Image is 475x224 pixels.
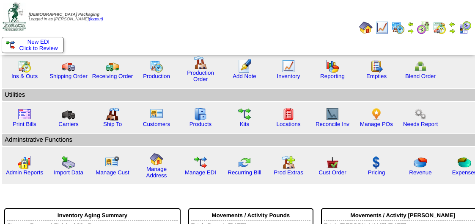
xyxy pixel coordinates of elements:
a: Empties [366,73,387,79]
img: graph.gif [326,59,339,73]
a: Pricing [368,169,385,176]
img: calendarprod.gif [391,21,405,34]
a: Ins & Outs [11,73,38,79]
img: reconcile.gif [238,156,251,169]
img: truck2.gif [106,59,119,73]
a: Manage Address [146,166,167,179]
a: Reconcile Inv [316,121,349,127]
a: Prod Extras [274,169,303,176]
img: arrowright.gif [407,28,414,34]
img: line_graph2.gif [326,107,339,121]
img: managecust.png [105,156,121,169]
img: locations.gif [282,107,295,121]
a: Blend Order [405,73,436,79]
a: Import Data [54,169,83,176]
img: arrowright.gif [449,28,456,34]
img: invoice2.gif [18,107,31,121]
a: New EDI Click to Review [6,39,59,51]
img: edi.gif [194,156,207,169]
a: Recurring Bill [228,169,261,176]
a: Cust Order [318,169,346,176]
a: Customers [143,121,170,127]
img: workflow.png [414,107,427,121]
img: line_graph.gif [375,21,389,34]
img: workorder.gif [370,59,383,73]
a: Manage EDI [185,169,216,176]
img: calendarblend.gif [417,21,430,34]
img: pie_chart2.png [458,156,471,169]
div: Inventory Aging Summary [7,210,178,221]
img: calendarprod.gif [150,59,163,73]
img: orders.gif [238,59,251,73]
a: Manage POs [360,121,393,127]
span: [DEMOGRAPHIC_DATA] Packaging [29,12,99,17]
img: graph2.png [18,156,31,169]
a: Inventory [277,73,300,79]
img: home.gif [150,152,163,166]
a: Receiving Order [92,73,133,79]
img: po.png [370,107,383,121]
span: Logged in as [PERSON_NAME] [29,12,103,22]
a: Manage Cust [96,169,129,176]
img: import.gif [62,156,75,169]
a: Kits [240,121,249,127]
a: Admin Reports [6,169,43,176]
img: factory.gif [194,56,207,70]
img: calendarinout.gif [18,59,31,73]
a: Locations [276,121,300,127]
img: workflow.gif [238,107,251,121]
img: prodextras.gif [282,156,295,169]
span: Click to Review [6,45,59,51]
a: Revenue [409,169,431,176]
img: zoroco-logo-small.webp [3,3,26,31]
a: Shipping Order [49,73,88,79]
a: Needs Report [403,121,438,127]
a: Carriers [58,121,78,127]
img: truck.gif [62,59,75,73]
img: line_graph.gif [282,59,295,73]
a: Add Note [233,73,256,79]
img: cust_order.png [326,156,339,169]
img: calendarinout.gif [433,21,446,34]
img: dollar.gif [370,156,383,169]
a: Reporting [320,73,345,79]
img: calendarcustomer.gif [458,21,472,34]
img: arrowleft.gif [407,21,414,28]
a: Ship To [103,121,122,127]
img: pie_chart.png [414,156,427,169]
a: Production Order [187,70,214,82]
img: ediSmall.gif [6,41,15,49]
img: arrowleft.gif [449,21,456,28]
span: New EDI [27,39,50,45]
img: factory2.gif [106,107,119,121]
img: cabinet.gif [194,107,207,121]
a: Production [143,73,170,79]
a: Print Bills [13,121,36,127]
img: network.png [414,59,427,73]
a: Products [189,121,212,127]
img: customers.gif [150,107,163,121]
a: (logout) [89,17,103,22]
img: home.gif [359,21,373,34]
div: Movements / Activity Pounds [191,210,310,221]
img: truck3.gif [62,107,75,121]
